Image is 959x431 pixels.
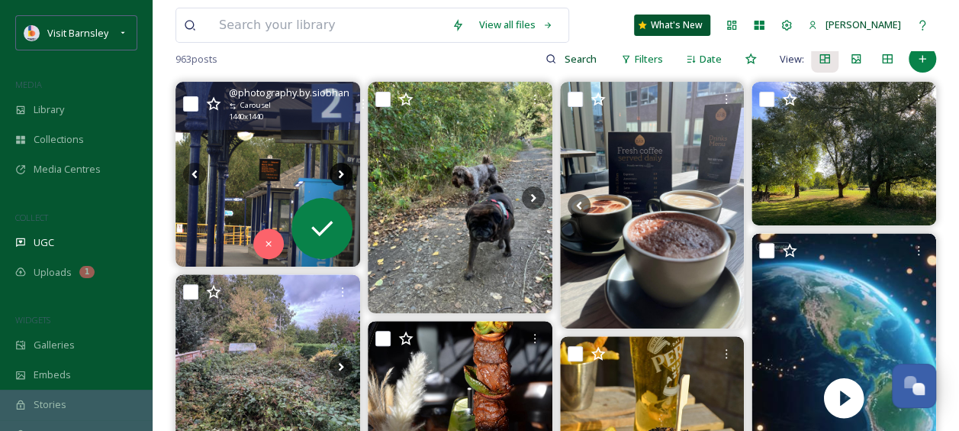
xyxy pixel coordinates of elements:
[15,79,42,90] span: MEDIA
[34,338,75,352] span: Galleries
[634,15,710,36] a: What's New
[79,266,95,278] div: 1
[556,44,606,74] input: Search
[175,52,217,66] span: 963 posts
[825,18,901,31] span: [PERSON_NAME]
[635,52,663,66] span: Filters
[15,212,48,223] span: COLLECT
[240,100,271,111] span: Carousel
[892,364,936,408] button: Open Chat
[34,162,101,177] span: Media Centres
[175,82,360,267] img: A nice little day out with a friend :) #photographer #photography #nature #penistone #barnsley #s...
[780,52,804,66] span: View:
[700,52,722,66] span: Date
[229,112,263,122] span: 1440 x 1440
[34,368,71,382] span: Embeds
[751,82,936,225] img: Glorious morning at Cannon Hall 💚 #cannonhall #barnsley #southyorkshire #yorkshire #uk #england #...
[34,265,72,280] span: Uploads
[34,102,64,117] span: Library
[34,132,84,147] span: Collections
[471,10,561,40] a: View all files
[211,8,444,42] input: Search your library
[34,397,66,412] span: Stories
[368,82,552,313] img: We’ve had another day of great walks. The weather has been lovely walking weather! May it continu...
[24,25,40,41] img: barnsley-logo-in-colour.png
[47,26,108,40] span: Visit Barnsley
[560,82,745,328] img: Not just coffee….. we’re pouring happiness in all forms! ☕ Darkwoods brews, 🍫 hot chocolates, ❄️ ...
[229,86,349,100] span: @ photography.by.siobhan
[34,235,54,250] span: UGC
[800,10,909,40] a: [PERSON_NAME]
[15,314,50,326] span: WIDGETS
